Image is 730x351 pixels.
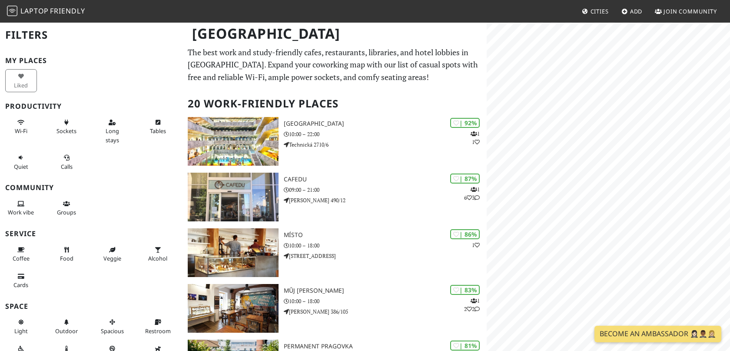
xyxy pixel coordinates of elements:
[182,173,487,221] a: Cafedu | 87% 163 Cafedu 09:00 – 21:00 [PERSON_NAME] 490/12
[106,127,119,144] span: Long stays
[450,174,480,184] div: | 87%
[284,120,487,127] h3: [GEOGRAPHIC_DATA]
[464,297,480,313] p: 1 2 2
[5,57,177,65] h3: My Places
[101,327,124,335] span: Spacious
[5,315,37,338] button: Light
[20,6,49,16] span: Laptop
[284,231,487,239] h3: Místo
[182,117,487,166] a: National Library of Technology | 92% 11 [GEOGRAPHIC_DATA] 10:00 – 22:00 Technická 2710/6
[103,254,121,262] span: Veggie
[188,228,279,277] img: Místo
[188,117,279,166] img: National Library of Technology
[50,6,85,16] span: Friendly
[57,208,76,216] span: Group tables
[5,243,37,266] button: Coffee
[15,127,27,135] span: Stable Wi-Fi
[142,243,174,266] button: Alcohol
[56,127,76,135] span: Power sockets
[96,315,128,338] button: Spacious
[51,150,83,174] button: Calls
[182,228,487,277] a: Místo | 86% 1 Místo 10:00 – 18:00 [STREET_ADDRESS]
[60,254,73,262] span: Food
[5,197,37,220] button: Work vibe
[148,254,167,262] span: Alcohol
[96,115,128,147] button: Long stays
[450,341,480,351] div: | 81%
[284,196,487,204] p: [PERSON_NAME] 490/12
[471,130,480,146] p: 1 1
[5,102,177,110] h3: Productivity
[8,208,34,216] span: People working
[450,229,480,239] div: | 86%
[450,285,480,295] div: | 83%
[51,243,83,266] button: Food
[5,230,177,238] h3: Service
[284,176,487,183] h3: Cafedu
[142,315,174,338] button: Restroom
[651,3,720,19] a: Join Community
[472,241,480,249] p: 1
[5,150,37,174] button: Quiet
[630,7,643,15] span: Add
[5,22,177,48] h2: Filters
[51,315,83,338] button: Outdoor
[150,127,166,135] span: Work-friendly tables
[578,3,612,19] a: Cities
[55,327,78,335] span: Outdoor area
[284,343,487,350] h3: Permanent Pragovka
[284,130,487,138] p: 10:00 – 22:00
[464,185,480,202] p: 1 6 3
[284,297,487,305] p: 10:00 – 18:00
[188,284,279,333] img: Můj šálek kávy
[450,118,480,128] div: | 92%
[284,140,487,149] p: Technická 2710/6
[61,163,73,170] span: Video/audio calls
[618,3,646,19] a: Add
[7,6,17,16] img: LaptopFriendly
[13,281,28,289] span: Credit cards
[591,7,609,15] span: Cities
[7,4,85,19] a: LaptopFriendly LaptopFriendly
[182,284,487,333] a: Můj šálek kávy | 83% 122 Můj [PERSON_NAME] 10:00 – 18:00 [PERSON_NAME] 386/105
[13,254,30,262] span: Coffee
[284,308,487,316] p: [PERSON_NAME] 386/105
[96,243,128,266] button: Veggie
[188,90,481,117] h2: 20 Work-Friendly Places
[284,186,487,194] p: 09:00 – 21:00
[145,327,171,335] span: Restroom
[185,22,485,46] h1: [GEOGRAPHIC_DATA]
[5,115,37,138] button: Wi-Fi
[284,241,487,250] p: 10:00 – 18:00
[5,269,37,292] button: Cards
[14,327,28,335] span: Natural light
[5,184,177,192] h3: Community
[51,197,83,220] button: Groups
[664,7,717,15] span: Join Community
[188,173,279,221] img: Cafedu
[594,326,721,342] a: Become an Ambassador 🤵🏻‍♀️🤵🏾‍♂️🤵🏼‍♀️
[142,115,174,138] button: Tables
[51,115,83,138] button: Sockets
[5,302,177,311] h3: Space
[284,252,487,260] p: [STREET_ADDRESS]
[188,46,481,84] p: The best work and study-friendly cafes, restaurants, libraries, and hotel lobbies in [GEOGRAPHIC_...
[284,287,487,294] h3: Můj [PERSON_NAME]
[14,163,28,170] span: Quiet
